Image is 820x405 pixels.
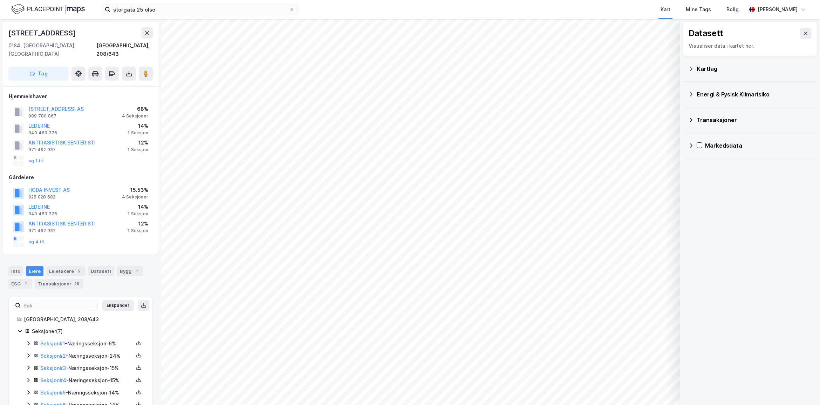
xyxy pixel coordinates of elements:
[35,279,83,289] div: Transaksjoner
[117,266,143,276] div: Bygg
[726,5,739,14] div: Bolig
[73,280,81,287] div: 28
[8,266,23,276] div: Info
[24,315,144,324] div: [GEOGRAPHIC_DATA], 208/643
[28,194,55,200] div: 928 028 682
[40,340,65,346] a: Seksjon#1
[21,300,97,311] input: Søk
[28,211,57,217] div: 940 469 376
[8,27,77,39] div: [STREET_ADDRESS]
[8,279,32,289] div: ESG
[686,5,711,14] div: Mine Tags
[22,280,29,287] div: 1
[46,266,85,276] div: Leietakere
[11,3,85,15] img: logo.f888ab2527a4732fd821a326f86c7f29.svg
[40,352,134,360] div: - Næringsseksjon - 24%
[26,266,43,276] div: Eiere
[697,65,812,73] div: Kartlag
[785,371,820,405] iframe: Chat Widget
[128,147,148,153] div: 1 Seksjon
[8,67,69,81] button: Tag
[32,327,144,336] div: Seksjoner ( 7 )
[110,4,289,15] input: Søk på adresse, matrikkel, gårdeiere, leietakere eller personer
[28,130,57,136] div: 940 469 376
[40,364,134,372] div: - Næringsseksjon - 15%
[122,113,148,119] div: 4 Seksjoner
[122,194,148,200] div: 4 Seksjoner
[758,5,798,14] div: [PERSON_NAME]
[9,92,152,101] div: Hjemmelshaver
[128,139,148,147] div: 12%
[785,371,820,405] div: Kontrollprogram for chat
[133,268,140,275] div: 1
[40,365,66,371] a: Seksjon#3
[122,186,148,194] div: 15.53%
[128,203,148,211] div: 14%
[40,390,66,396] a: Seksjon#5
[9,173,152,182] div: Gårdeiere
[697,116,812,124] div: Transaksjoner
[40,377,66,383] a: Seksjon#4
[40,376,134,385] div: - Næringsseksjon - 15%
[689,28,723,39] div: Datasett
[128,130,148,136] div: 1 Seksjon
[28,113,56,119] div: 989 780 867
[102,300,134,311] button: Ekspander
[128,211,148,217] div: 1 Seksjon
[122,105,148,113] div: 68%
[96,41,153,58] div: [GEOGRAPHIC_DATA], 208/643
[40,389,134,397] div: - Næringsseksjon - 14%
[689,42,811,50] div: Visualiser data i kartet her.
[75,268,82,275] div: 5
[128,220,148,228] div: 12%
[697,90,812,99] div: Energi & Fysisk Klimarisiko
[128,122,148,130] div: 14%
[661,5,670,14] div: Kart
[28,228,56,234] div: 971 492 937
[40,353,66,359] a: Seksjon#2
[8,41,96,58] div: 0184, [GEOGRAPHIC_DATA], [GEOGRAPHIC_DATA]
[88,266,114,276] div: Datasett
[28,147,56,153] div: 971 492 937
[705,141,812,150] div: Markedsdata
[40,339,134,348] div: - Næringsseksjon - 6%
[128,228,148,234] div: 1 Seksjon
